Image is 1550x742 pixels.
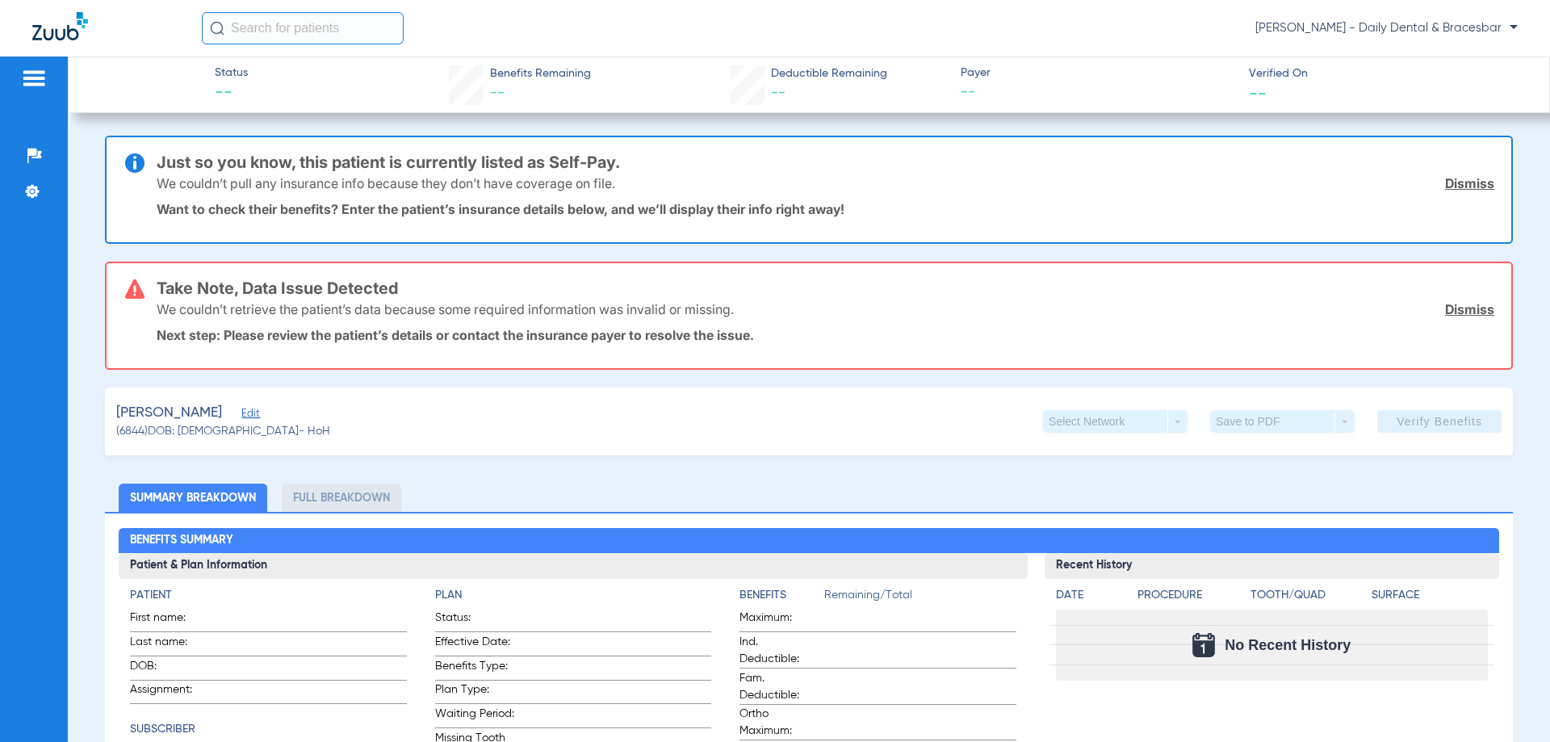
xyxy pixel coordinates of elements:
[1249,65,1523,82] span: Verified On
[1445,175,1494,191] a: Dismiss
[435,634,514,656] span: Effective Date:
[119,553,1027,579] h3: Patient & Plan Information
[1250,587,1366,610] app-breakdown-title: Tooth/Quad
[739,610,819,631] span: Maximum:
[739,634,819,668] span: Ind. Deductible:
[157,280,1494,296] h3: Take Note, Data Issue Detected
[32,12,88,40] img: Zuub Logo
[116,403,222,423] span: [PERSON_NAME]
[130,610,209,631] span: First name:
[771,86,785,100] span: --
[130,658,209,680] span: DOB:
[739,706,819,740] span: Ortho Maximum:
[1225,637,1351,653] span: No Recent History
[435,681,514,703] span: Plan Type:
[215,82,248,105] span: --
[1192,633,1215,657] img: Calendar
[435,610,514,631] span: Status:
[1056,587,1124,604] h4: Date
[157,327,1494,343] p: Next step: Please review the patient’s details or contact the insurance payer to resolve the issue.
[202,12,404,44] input: Search for patients
[215,65,248,82] span: Status
[119,528,1498,554] h2: Benefits Summary
[130,721,406,738] h4: Subscriber
[739,670,819,704] span: Fam. Deductible:
[824,587,1016,610] span: Remaining/Total
[119,484,267,512] li: Summary Breakdown
[1255,20,1518,36] span: [PERSON_NAME] - Daily Dental & Bracesbar
[1249,84,1267,101] span: --
[130,587,406,604] h4: Patient
[282,484,401,512] li: Full Breakdown
[435,706,514,727] span: Waiting Period:
[435,658,514,680] span: Benefits Type:
[157,301,734,317] p: We couldn’t retrieve the patient’s data because some required information was invalid or missing.
[1372,587,1487,604] h4: Surface
[961,82,1235,103] span: --
[157,154,1494,170] h3: Just so you know, this patient is currently listed as Self-Pay.
[241,408,256,423] span: Edit
[1137,587,1245,610] app-breakdown-title: Procedure
[1056,587,1124,610] app-breakdown-title: Date
[157,175,615,191] p: We couldn’t pull any insurance info because they don’t have coverage on file.
[739,587,824,604] h4: Benefits
[1250,587,1366,604] h4: Tooth/Quad
[490,65,591,82] span: Benefits Remaining
[210,21,224,36] img: Search Icon
[739,587,824,610] app-breakdown-title: Benefits
[125,153,145,173] img: info-icon
[1372,587,1487,610] app-breakdown-title: Surface
[961,65,1235,82] span: Payer
[771,65,887,82] span: Deductible Remaining
[435,587,711,604] h4: Plan
[1045,553,1499,579] h3: Recent History
[1445,301,1494,317] a: Dismiss
[116,423,330,440] span: (6844) DOB: [DEMOGRAPHIC_DATA] - HoH
[490,86,505,100] span: --
[21,69,47,88] img: hamburger-icon
[1137,587,1245,604] h4: Procedure
[157,201,1494,217] p: Want to check their benefits? Enter the patient’s insurance details below, and we’ll display thei...
[130,681,209,703] span: Assignment:
[125,279,145,299] img: error-icon
[130,634,209,656] span: Last name:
